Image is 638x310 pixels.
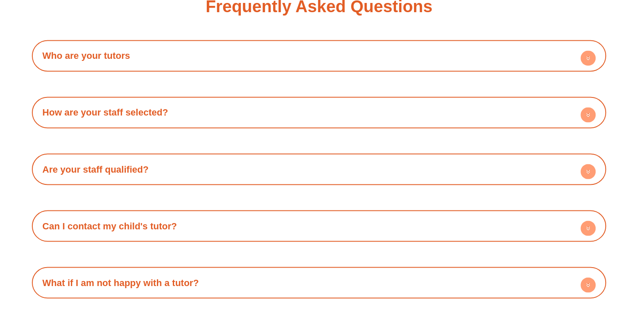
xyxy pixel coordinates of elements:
h4: How are your staff selected? [36,101,602,124]
h4: What if I am not happy with a tutor? [36,271,602,294]
a: Can I contact my child's tutor? [42,221,177,231]
h4: Can I contact my child's tutor? [36,214,602,237]
h4: Who are your tutors [36,44,602,67]
a: What if I am not happy with a tutor? [42,277,199,288]
a: How are your staff selected? [42,107,168,118]
a: Are your staff qualified? [42,164,148,174]
iframe: Chat Widget [498,215,638,310]
h4: Are your staff qualified? [36,158,602,181]
a: Who are your tutors [42,50,130,61]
